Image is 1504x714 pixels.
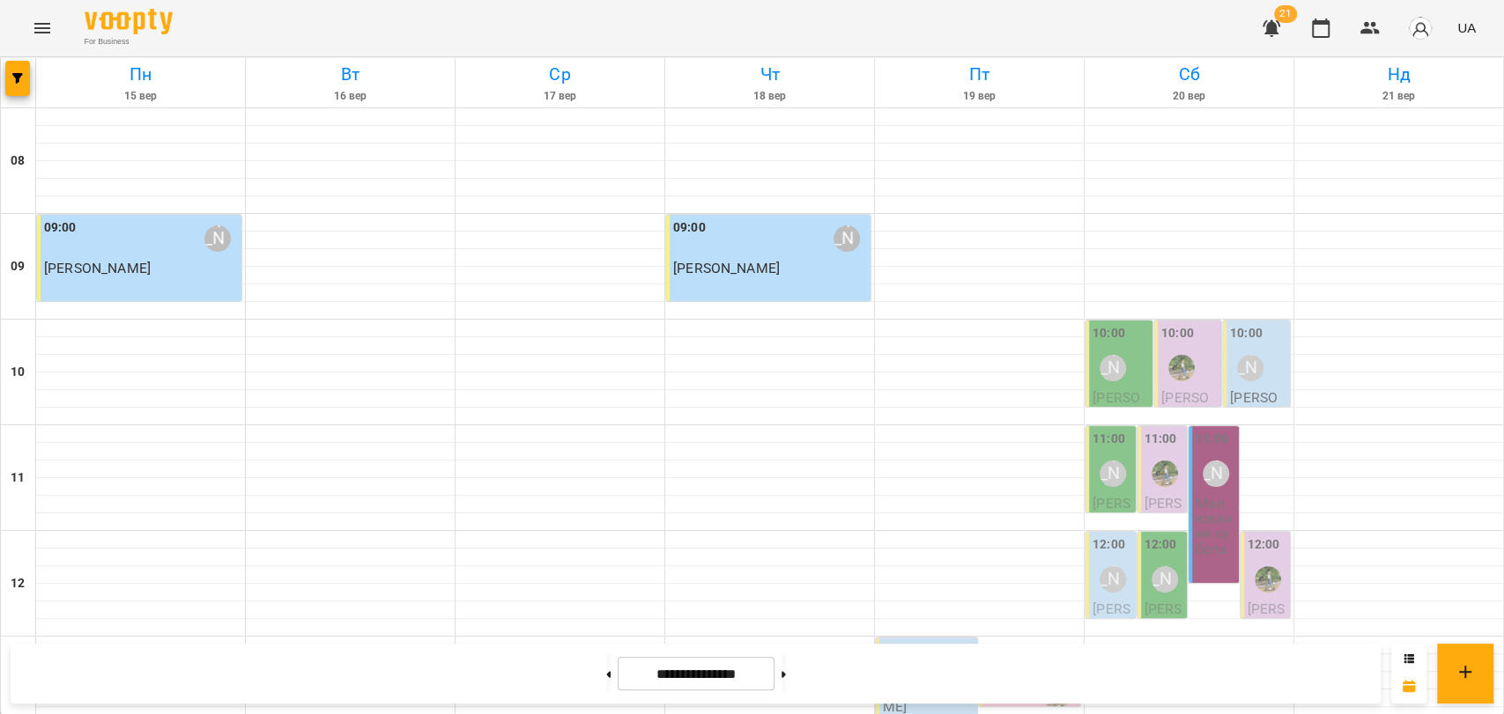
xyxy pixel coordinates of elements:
[1093,430,1125,449] label: 11:00
[668,88,871,105] h6: 18 вер
[1087,88,1291,105] h6: 20 вер
[1230,324,1263,343] label: 10:00
[1093,535,1125,555] label: 12:00
[39,88,242,105] h6: 15 вер
[1145,495,1182,542] span: [PERSON_NAME]
[1196,496,1235,556] p: Малювання субота
[1152,460,1178,487] img: Вікторія Шутіна
[1457,18,1476,37] span: UA
[248,61,452,88] h6: Вт
[204,225,231,252] div: Анастасія Авраменко
[1100,355,1126,381] div: Леонід Мітус
[1100,460,1126,487] div: Леонід Мітус
[1237,355,1263,381] div: Анастасія Авраменко
[44,218,77,238] label: 09:00
[39,61,242,88] h6: Пн
[1255,566,1281,593] img: Вікторія Шутіна
[1161,389,1209,437] span: [PERSON_NAME]
[1093,495,1130,542] span: [PERSON_NAME]
[1087,61,1291,88] h6: Сб
[248,88,452,105] h6: 16 вер
[1274,5,1297,23] span: 21
[1168,355,1195,381] img: Вікторія Шутіна
[833,225,860,252] div: Анастасія Авраменко
[1100,566,1126,593] div: Анастасія Авраменко
[668,61,871,88] h6: Чт
[1297,88,1500,105] h6: 21 вер
[1093,600,1130,648] span: [PERSON_NAME]
[11,574,25,593] h6: 12
[44,260,151,276] span: [PERSON_NAME]
[1203,460,1229,487] div: Наташа малювання
[1161,324,1194,343] label: 10:00
[1450,11,1483,44] button: UA
[1230,390,1286,451] p: [PERSON_NAME] фортепіано
[11,257,25,276] h6: 09
[878,88,1081,105] h6: 19 вер
[1408,16,1433,40] img: avatar_s.png
[458,61,662,88] h6: Ср
[673,218,706,238] label: 09:00
[85,36,173,48] span: For Business
[673,260,780,276] span: [PERSON_NAME]
[1297,61,1500,88] h6: Нд
[85,9,173,34] img: Voopty Logo
[1145,600,1182,663] span: [PERSON_NAME] Лiза
[1093,324,1125,343] label: 10:00
[11,151,25,171] h6: 08
[21,7,63,49] button: Menu
[878,61,1081,88] h6: Пт
[1152,566,1178,593] div: Леонід Мітус
[1248,535,1280,555] label: 12:00
[11,363,25,382] h6: 10
[1196,430,1228,449] label: 11:00
[11,468,25,488] h6: 11
[1093,389,1140,437] span: [PERSON_NAME]
[1145,535,1177,555] label: 12:00
[458,88,662,105] h6: 17 вер
[1145,430,1177,449] label: 11:00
